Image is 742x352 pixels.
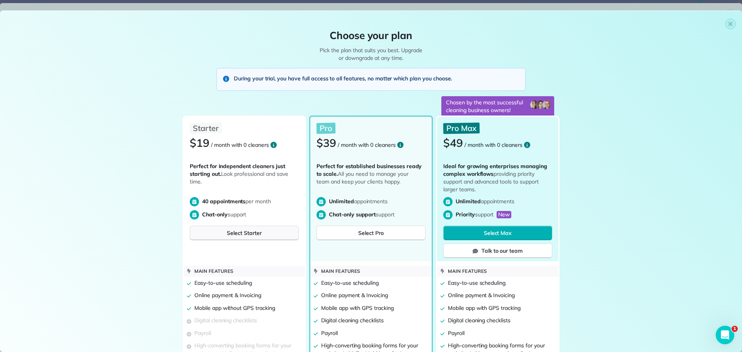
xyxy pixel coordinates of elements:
[456,198,481,205] span: Unlimited
[190,226,299,240] button: Select Starter
[317,162,422,193] p: All you need to manage your team and keep your clients happy.
[321,279,379,286] span: Easy-to-use scheduling
[43,62,56,75] img: Profile image for Amar
[358,229,384,237] span: Select Pro
[484,229,512,237] span: Select Max
[317,163,422,177] span: Perfect for established businesses ready to scale.
[8,83,27,91] p: 9 steps
[59,65,111,72] div: Amar from ZenMaid
[194,304,275,311] span: Mobile app without GPS tracking
[190,162,296,193] p: Look professional and save time.
[99,83,147,91] p: About 10 minutes
[482,247,522,255] span: Talk to our team
[465,141,522,148] span: / month with 0 cleaners
[30,129,134,145] div: Experience how you can manage your cleaners and their availability.
[227,229,261,237] span: Select Starter
[329,211,376,218] span: Chat-only support
[319,46,423,62] p: Pick the plan that suits you best. Upgrade or downgrade at any time.
[338,141,396,148] span: / month with 0 cleaners
[194,267,234,275] p: Main features
[321,330,338,337] span: Payroll
[443,243,552,258] a: Talk to our team
[448,304,521,311] span: Mobile app with GPS tracking
[448,317,511,324] span: Digital cleaning checklists
[45,260,71,266] span: Messages
[30,116,131,124] div: Add your first cleaner
[443,162,549,193] p: providing priority support and advanced tools to support larger teams.
[321,304,394,311] span: Mobile app with GPS tracking
[448,267,487,275] p: Main features
[524,142,530,148] svg: Open more information
[127,260,143,266] span: Tasks
[448,279,505,286] span: Easy-to-use scheduling
[116,241,155,272] button: Tasks
[329,211,425,218] p: support
[443,163,547,177] span: Ideal for growing enterprises managing complex workflows
[190,163,285,177] span: Perfect for independent cleaners just starting out.
[321,292,388,299] span: Online payment & Invoicing
[194,292,261,299] span: Online payment & Invoicing
[11,260,27,266] span: Home
[456,197,552,205] p: appointments
[30,151,78,167] a: Add cleaner
[497,211,511,218] span: New
[234,75,452,82] span: During your trial, you have full access to all features, no matter which plan you choose.
[443,136,463,150] span: $49
[14,209,140,227] div: 2Create your first customer and appointment
[317,226,425,240] button: Select Pro
[202,211,228,218] span: Chat-only
[530,100,551,109] img: owner-avatars-BtWPanXn.png
[202,198,245,205] span: 40 appointments
[30,145,134,167] div: Add cleaner
[320,123,332,133] span: Pro
[456,211,475,218] span: Priority
[329,197,425,205] p: appointments
[194,330,211,337] span: Payroll
[11,30,144,58] div: Run your business like a Pro,
[202,211,299,218] p: support
[271,142,277,148] svg: Open more information
[441,97,530,116] p: Chosen by the most successful cleaning business owners!
[456,211,552,218] p: support
[14,113,140,126] div: 1Add your first cleaner
[211,141,269,148] span: / month with 0 cleaners
[30,182,89,190] button: Mark as completed
[66,3,90,17] h1: Tasks
[443,226,552,240] button: Select Max
[446,123,477,133] span: Pro Max
[317,136,336,150] span: $39
[732,326,738,332] span: 1
[716,326,734,344] iframe: Intercom live chat
[194,279,252,286] span: Easy-to-use scheduling
[190,136,209,150] span: $19
[397,142,403,148] svg: Open more information
[30,212,131,227] div: Create your first customer and appointment
[77,241,116,272] button: Help
[448,330,465,337] span: Payroll
[194,317,257,324] span: Digital cleaning checklists
[448,292,515,299] span: Online payment & Invoicing
[321,317,384,324] span: Digital cleaning checklists
[321,267,361,275] p: Main features
[39,241,77,272] button: Messages
[329,198,354,205] span: Unlimited
[136,3,150,17] div: Close
[193,123,219,133] span: Starter
[330,29,412,42] span: Choose your plan
[90,260,103,266] span: Help
[202,197,299,205] p: per month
